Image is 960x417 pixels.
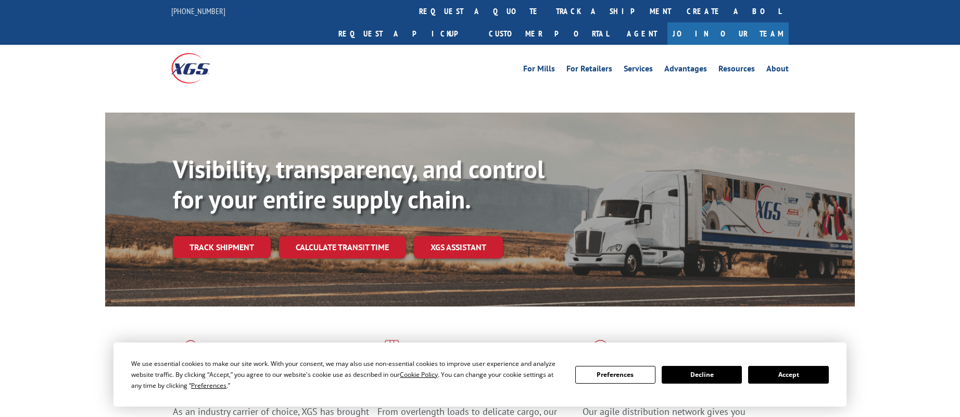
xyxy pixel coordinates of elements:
[523,65,555,76] a: For Mills
[131,358,562,391] div: We use essential cookies to make our site work. With your consent, we may also use non-essential ...
[667,22,789,45] a: Join Our Team
[173,153,545,215] b: Visibility, transparency, and control for your entire supply chain.
[191,381,226,390] span: Preferences
[624,65,653,76] a: Services
[414,236,503,259] a: XGS ASSISTANT
[718,65,755,76] a: Resources
[616,22,667,45] a: Agent
[279,236,406,259] a: Calculate transit time
[664,65,707,76] a: Advantages
[748,366,828,384] button: Accept
[566,65,612,76] a: For Retailers
[662,366,742,384] button: Decline
[400,370,438,379] span: Cookie Policy
[575,366,655,384] button: Preferences
[173,236,271,258] a: Track shipment
[481,22,616,45] a: Customer Portal
[113,342,847,407] div: Cookie Consent Prompt
[331,22,481,45] a: Request a pickup
[173,340,205,367] img: xgs-icon-total-supply-chain-intelligence-red
[766,65,789,76] a: About
[171,6,225,16] a: [PHONE_NUMBER]
[583,340,618,367] img: xgs-icon-flagship-distribution-model-red
[377,340,402,367] img: xgs-icon-focused-on-flooring-red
